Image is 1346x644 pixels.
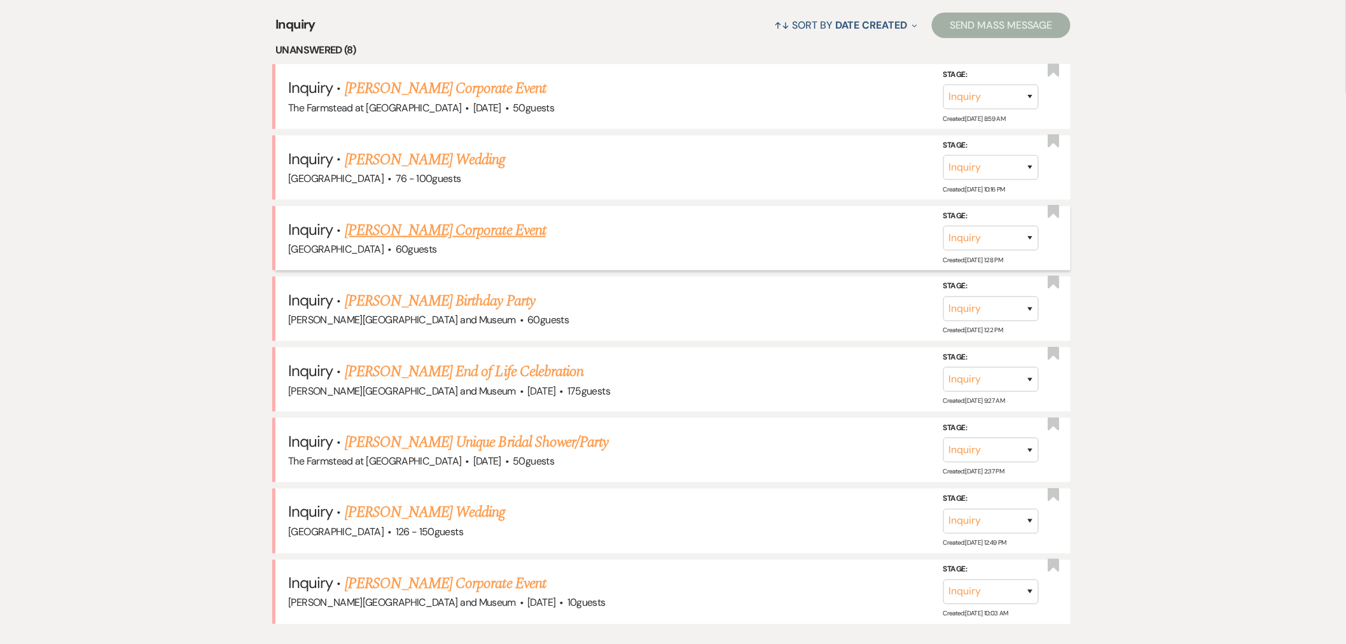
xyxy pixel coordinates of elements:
[396,172,461,185] span: 76 - 100 guests
[345,360,583,383] a: [PERSON_NAME] End of Life Celebration
[943,539,1006,547] span: Created: [DATE] 12:49 PM
[943,68,1039,82] label: Stage:
[345,77,546,100] a: [PERSON_NAME] Corporate Event
[396,242,437,256] span: 60 guests
[567,596,606,610] span: 10 guests
[275,42,1071,59] li: Unanswered (8)
[943,493,1039,507] label: Stage:
[288,502,333,522] span: Inquiry
[345,431,609,454] a: [PERSON_NAME] Unique Bridal Shower/Party
[345,501,506,524] a: [PERSON_NAME] Wedding
[943,185,1005,193] span: Created: [DATE] 10:16 PM
[943,139,1039,153] label: Stage:
[943,326,1003,335] span: Created: [DATE] 1:22 PM
[345,219,546,242] a: [PERSON_NAME] Corporate Event
[288,455,461,468] span: The Farmstead at [GEOGRAPHIC_DATA]
[770,8,922,42] button: Sort By Date Created
[288,149,333,169] span: Inquiry
[288,384,516,398] span: [PERSON_NAME][GEOGRAPHIC_DATA] and Museum
[943,610,1008,618] span: Created: [DATE] 10:03 AM
[943,397,1005,405] span: Created: [DATE] 9:27 AM
[288,526,384,539] span: [GEOGRAPHIC_DATA]
[288,573,333,593] span: Inquiry
[396,526,463,539] span: 126 - 150 guests
[567,384,610,398] span: 175 guests
[527,313,569,326] span: 60 guests
[288,596,516,610] span: [PERSON_NAME][GEOGRAPHIC_DATA] and Museum
[288,242,384,256] span: [GEOGRAPHIC_DATA]
[288,290,333,310] span: Inquiry
[775,18,790,32] span: ↑↓
[513,101,554,115] span: 50 guests
[288,172,384,185] span: [GEOGRAPHIC_DATA]
[288,431,333,451] span: Inquiry
[275,15,316,42] span: Inquiry
[513,455,554,468] span: 50 guests
[943,563,1039,577] label: Stage:
[288,361,333,381] span: Inquiry
[288,313,516,326] span: [PERSON_NAME][GEOGRAPHIC_DATA] and Museum
[288,101,461,115] span: The Farmstead at [GEOGRAPHIC_DATA]
[345,290,535,312] a: [PERSON_NAME] Birthday Party
[835,18,907,32] span: Date Created
[932,13,1071,38] button: Send Mass Message
[345,148,506,171] a: [PERSON_NAME] Wedding
[527,384,555,398] span: [DATE]
[943,256,1003,264] span: Created: [DATE] 1:28 PM
[943,468,1004,476] span: Created: [DATE] 2:37 PM
[943,422,1039,436] label: Stage:
[473,455,501,468] span: [DATE]
[288,220,333,239] span: Inquiry
[943,209,1039,223] label: Stage:
[943,114,1006,122] span: Created: [DATE] 8:59 AM
[527,596,555,610] span: [DATE]
[943,351,1039,365] label: Stage:
[345,573,546,596] a: [PERSON_NAME] Corporate Event
[943,280,1039,294] label: Stage:
[288,78,333,97] span: Inquiry
[473,101,501,115] span: [DATE]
